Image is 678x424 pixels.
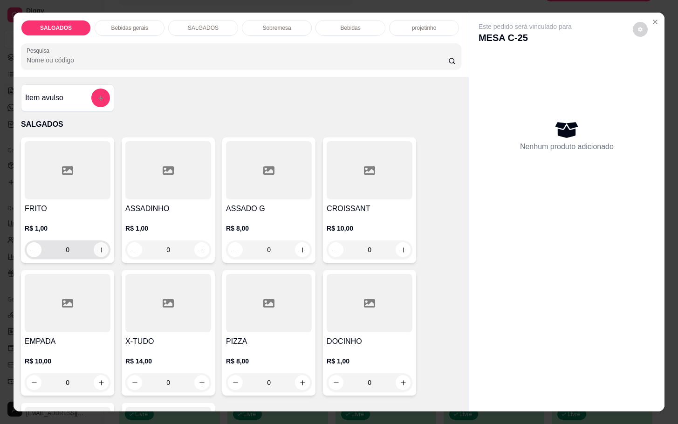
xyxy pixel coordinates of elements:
[25,203,110,214] h4: FRITO
[226,336,312,347] h4: PIZZA
[125,224,211,233] p: R$ 1,00
[27,375,41,390] button: decrease-product-quantity
[520,141,614,152] p: Nenhum produto adicionado
[396,242,411,257] button: increase-product-quantity
[295,375,310,390] button: increase-product-quantity
[327,356,412,366] p: R$ 1,00
[228,375,243,390] button: decrease-product-quantity
[479,31,572,44] p: MESA C-25
[329,375,343,390] button: decrease-product-quantity
[25,92,63,103] h4: Item avulso
[633,22,648,37] button: decrease-product-quantity
[25,336,110,347] h4: EMPADA
[25,356,110,366] p: R$ 10,00
[226,203,312,214] h4: ASSADO G
[127,242,142,257] button: decrease-product-quantity
[94,242,109,257] button: increase-product-quantity
[327,203,412,214] h4: CROISSANT
[21,119,461,130] p: SALGADOS
[327,224,412,233] p: R$ 10,00
[396,375,411,390] button: increase-product-quantity
[262,24,291,32] p: Sobremesa
[188,24,219,32] p: SALGADOS
[194,242,209,257] button: increase-product-quantity
[125,203,211,214] h4: ASSADINHO
[329,242,343,257] button: decrease-product-quantity
[94,375,109,390] button: increase-product-quantity
[327,336,412,347] h4: DOCINHO
[226,356,312,366] p: R$ 8,00
[27,47,53,55] label: Pesquisa
[412,24,437,32] p: projetinho
[25,224,110,233] p: R$ 1,00
[648,14,663,29] button: Close
[194,375,209,390] button: increase-product-quantity
[340,24,360,32] p: Bebidas
[226,224,312,233] p: R$ 8,00
[125,336,211,347] h4: X-TUDO
[295,242,310,257] button: increase-product-quantity
[40,24,72,32] p: SALGADOS
[125,356,211,366] p: R$ 14,00
[111,24,148,32] p: Bebidas gerais
[27,55,448,65] input: Pesquisa
[127,375,142,390] button: decrease-product-quantity
[479,22,572,31] p: Este pedido será vinculado para
[91,89,110,107] button: add-separate-item
[228,242,243,257] button: decrease-product-quantity
[27,242,41,257] button: decrease-product-quantity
